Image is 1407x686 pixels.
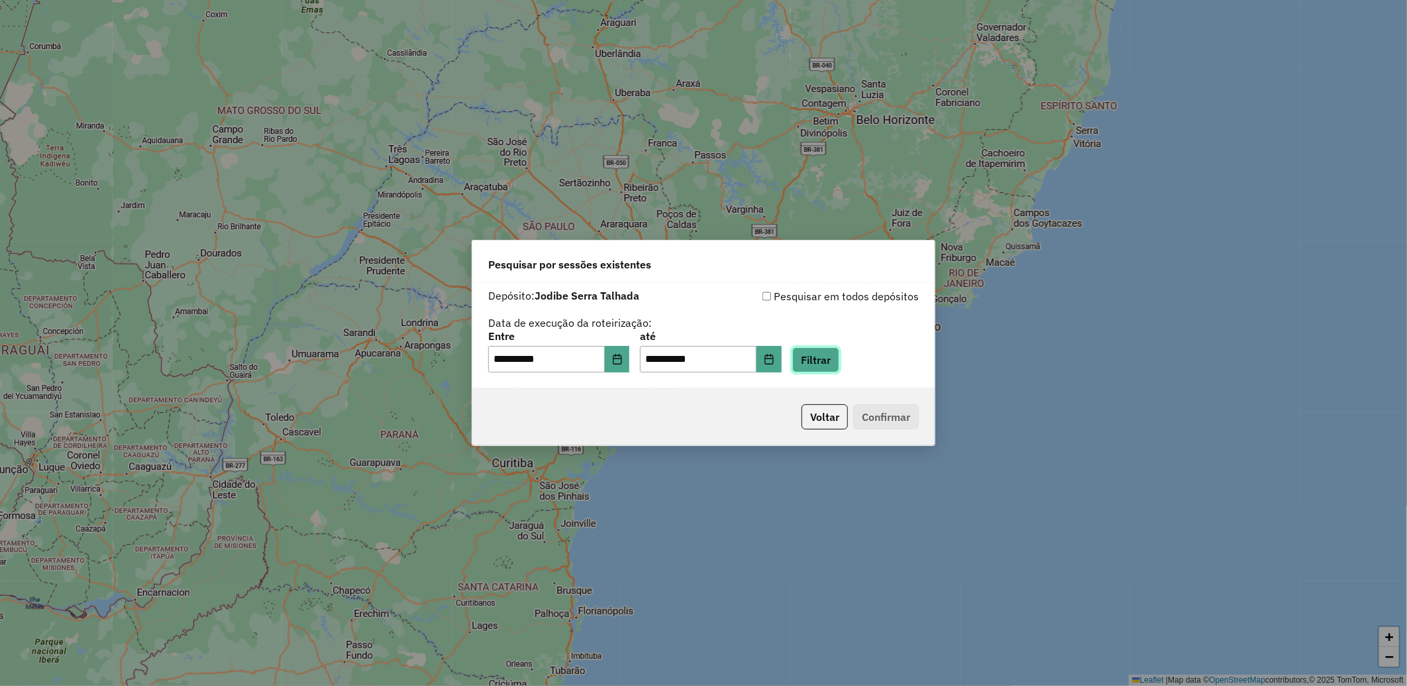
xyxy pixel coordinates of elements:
[605,346,630,372] button: Choose Date
[792,347,839,372] button: Filtrar
[488,288,639,304] label: Depósito:
[488,328,629,344] label: Entre
[640,328,781,344] label: até
[488,257,651,272] span: Pesquisar por sessões existentes
[535,289,639,302] strong: Jodibe Serra Talhada
[703,288,919,304] div: Pesquisar em todos depósitos
[802,404,848,429] button: Voltar
[488,315,652,331] label: Data de execução da roteirização:
[756,346,782,372] button: Choose Date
